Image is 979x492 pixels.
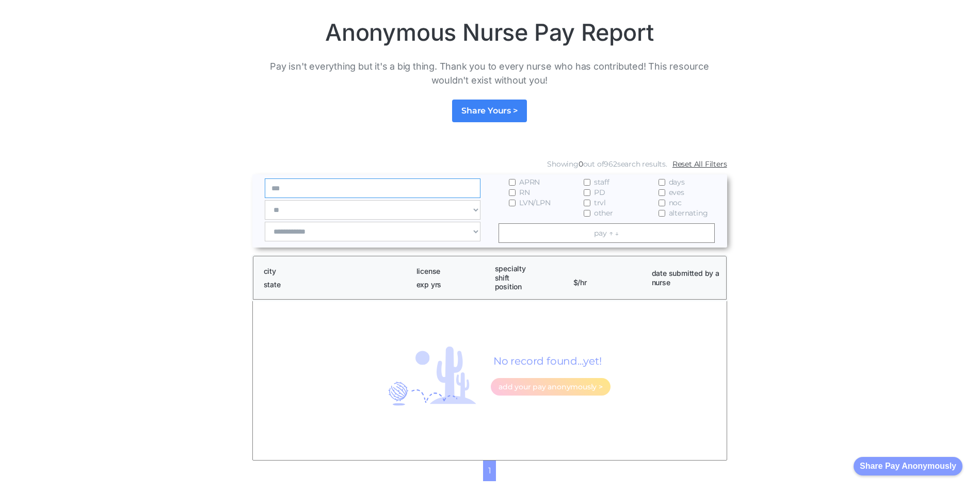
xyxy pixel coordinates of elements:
[495,264,564,273] h1: specialty
[594,177,609,187] span: staff
[547,159,667,169] div: Showing out of search results.
[495,273,564,283] h1: shift
[604,159,617,169] span: 962
[594,208,613,218] span: other
[252,461,727,481] div: List
[659,189,665,196] input: eves
[854,457,962,475] button: Share Pay Anonymously
[483,461,496,481] a: 1
[519,177,540,187] span: APRN
[509,189,516,196] input: RN
[519,187,530,198] span: RN
[509,200,516,206] input: LVN/LPN
[264,280,407,289] h1: state
[509,179,516,186] input: APRN
[584,189,590,196] input: PD
[659,179,665,186] input: days
[519,198,551,208] span: LVN/LPN
[416,267,486,276] h1: license
[579,159,583,169] span: 0
[669,187,684,198] span: eves
[659,200,665,206] input: noc
[584,179,590,186] input: staff
[452,100,526,122] a: Share Yours >
[491,355,602,368] h1: No record found...yet!
[584,210,590,217] input: other
[659,210,665,217] input: alternating
[672,159,727,169] a: Reset All Filters
[499,223,715,243] a: pay ↑ ↓
[495,282,564,291] h1: position
[573,269,643,287] h1: $/hr
[594,187,605,198] span: PD
[264,267,407,276] h1: city
[491,378,611,396] a: add your pay anonymously >
[252,156,727,248] form: Email Form
[652,269,721,287] h1: date submitted by a nurse
[669,177,685,187] span: days
[669,208,708,218] span: alternating
[252,18,727,47] h1: Anonymous Nurse Pay Report
[584,200,590,206] input: trvl
[594,198,606,208] span: trvl
[416,280,486,289] h1: exp yrs
[669,198,682,208] span: noc
[252,59,727,87] p: Pay isn't everything but it's a big thing. Thank you to every nurse who has contributed! This res...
